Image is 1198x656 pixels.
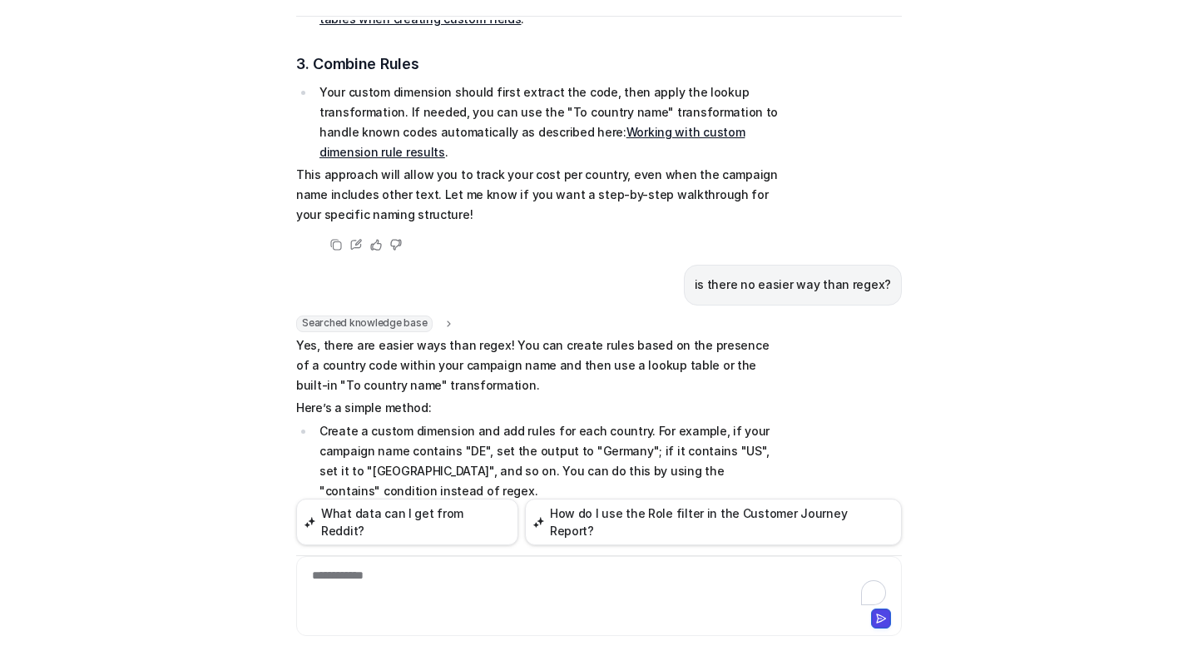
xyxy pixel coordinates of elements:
li: Create a custom dimension and add rules for each country. For example, if your campaign name cont... [314,421,783,501]
p: is there no easier way than regex? [695,275,891,295]
div: To enrich screen reader interactions, please activate Accessibility in Grammarly extension settings [300,567,898,605]
p: Yes, there are easier ways than regex! You can create rules based on the presence of a country co... [296,335,783,395]
button: How do I use the Role filter in the Customer Journey Report? [525,499,902,545]
a: Working with custom dimension rule results [319,125,745,159]
li: Your custom dimension should first extract the code, then apply the lookup transformation. If nee... [314,82,783,162]
p: Here’s a simple method: [296,398,783,418]
h3: 3. Combine Rules [296,52,783,76]
span: Searched knowledge base [296,316,433,332]
p: This approach will allow you to track your cost per country, even when the campaign name includes... [296,165,783,225]
button: What data can I get from Reddit? [296,499,518,545]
